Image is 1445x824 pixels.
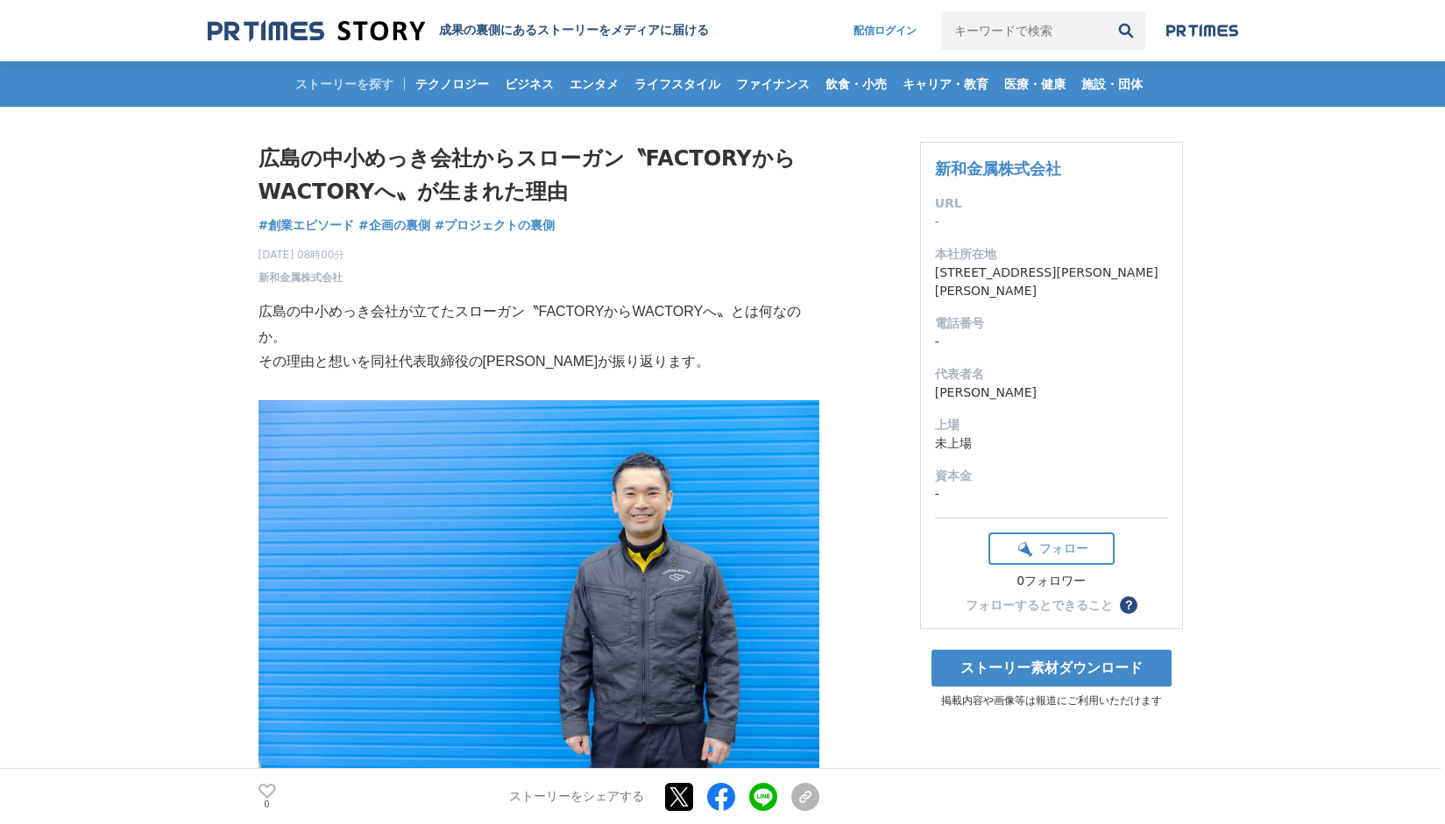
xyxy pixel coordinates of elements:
dt: URL [935,194,1168,213]
a: ビジネス [498,61,561,107]
a: 医療・健康 [997,61,1073,107]
span: エンタメ [563,76,626,92]
span: ？ [1123,599,1135,611]
img: thumbnail_63e8b9e0-b154-11eb-aea3-2fa7001c92ab.jpg [259,400,819,773]
dd: 未上場 [935,434,1168,453]
button: フォロー [988,532,1115,565]
a: #企画の裏側 [358,216,430,235]
img: 成果の裏側にあるストーリーをメディアに届ける [208,19,425,43]
span: 施設・団体 [1074,76,1150,92]
div: フォローするとできること [966,599,1113,611]
dd: - [935,485,1168,504]
span: #創業エピソード [259,217,355,233]
a: 成果の裏側にあるストーリーをメディアに届ける 成果の裏側にあるストーリーをメディアに届ける [208,19,709,43]
a: #プロジェクトの裏側 [435,216,556,235]
span: ビジネス [498,76,561,92]
a: 施設・団体 [1074,61,1150,107]
a: 新和金属株式会社 [935,159,1061,178]
p: 0 [259,800,276,809]
a: ストーリー素材ダウンロード [931,650,1172,687]
span: 飲食・小売 [818,76,894,92]
dd: - [935,333,1168,351]
span: [DATE] 08時00分 [259,247,345,263]
a: ライフスタイル [627,61,727,107]
dt: 本社所在地 [935,245,1168,264]
span: ライフスタイル [627,76,727,92]
h1: 広島の中小めっき会社からスローガン〝FACTORYからWACTORYへ〟が生まれた理由 [259,142,819,209]
dd: [STREET_ADDRESS][PERSON_NAME][PERSON_NAME] [935,264,1168,300]
p: 掲載内容や画像等は報道にご利用いただけます [920,694,1183,708]
button: 検索 [1107,11,1145,50]
img: prtimes [1166,24,1238,38]
p: ストーリーをシェアする [509,789,644,805]
span: テクノロジー [408,76,496,92]
dt: 資本金 [935,467,1168,485]
dt: 電話番号 [935,314,1168,333]
dd: - [935,213,1168,231]
a: エンタメ [563,61,626,107]
input: キーワードで検索 [941,11,1107,50]
span: ファイナンス [729,76,817,92]
a: テクノロジー [408,61,496,107]
a: キャリア・教育 [896,61,995,107]
dd: [PERSON_NAME] [935,384,1168,402]
div: 0フォロワー [988,574,1115,589]
p: 広島の中小めっき会社が立てたスローガン〝FACTORYからWACTORYへ〟とは何なのか。 [259,299,819,350]
span: #企画の裏側 [358,217,430,233]
a: #創業エピソード [259,216,355,235]
a: 配信ログイン [836,11,934,50]
button: ？ [1120,596,1137,614]
span: #プロジェクトの裏側 [435,217,556,233]
p: その理由と想いを同社代表取締役の[PERSON_NAME]が振り返ります。 [259,349,819,375]
span: キャリア・教育 [896,76,995,92]
a: ファイナンス [729,61,817,107]
a: 飲食・小売 [818,61,894,107]
h2: 成果の裏側にあるストーリーをメディアに届ける [439,23,709,39]
a: 新和金属株式会社 [259,270,343,285]
dt: 上場 [935,416,1168,434]
span: 医療・健康 [997,76,1073,92]
dt: 代表者名 [935,365,1168,384]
